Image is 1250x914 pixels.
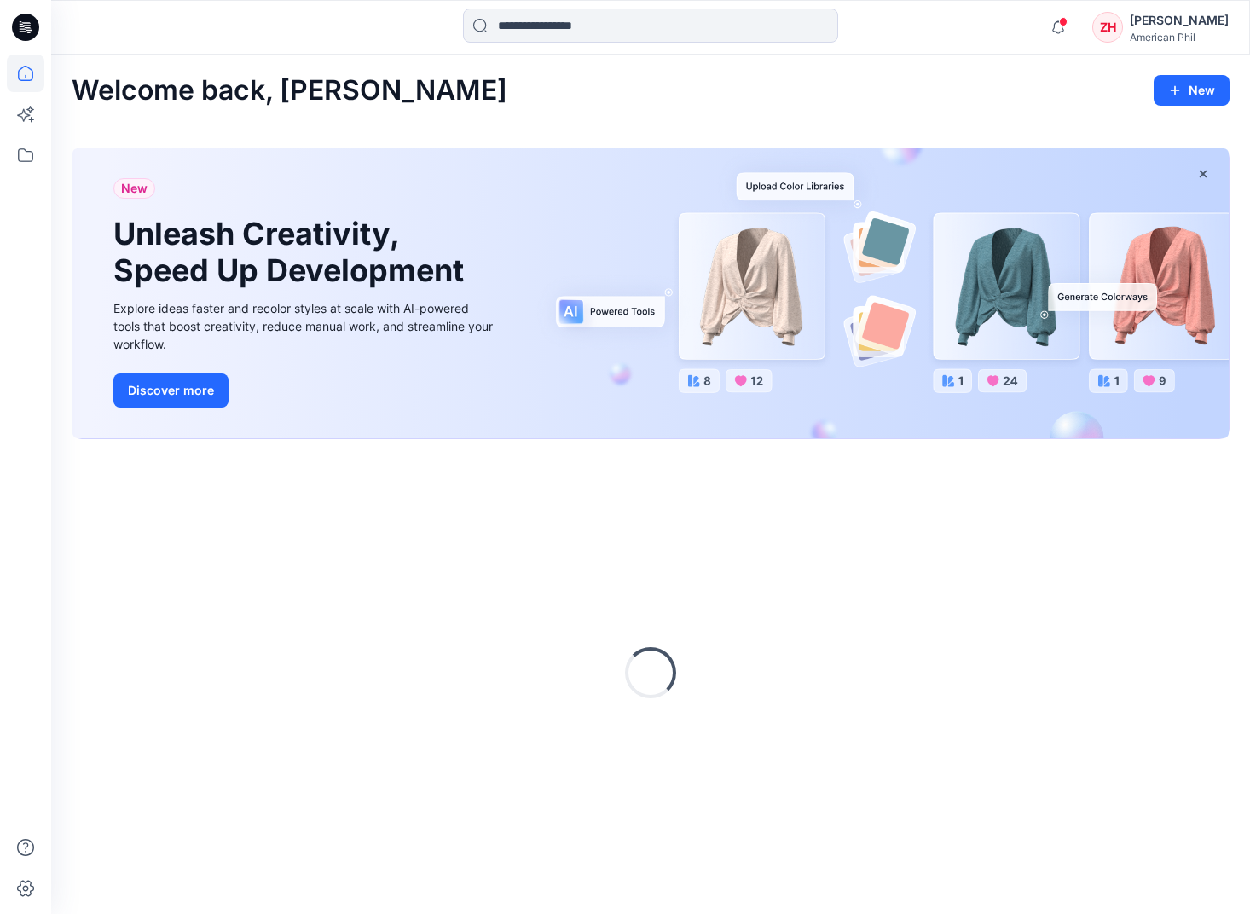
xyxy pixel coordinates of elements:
div: ZH [1092,12,1123,43]
div: [PERSON_NAME] [1130,10,1229,31]
h1: Unleash Creativity, Speed Up Development [113,216,472,289]
span: New [121,178,148,199]
div: Explore ideas faster and recolor styles at scale with AI-powered tools that boost creativity, red... [113,299,497,353]
button: New [1154,75,1230,106]
h2: Welcome back, [PERSON_NAME] [72,75,507,107]
a: Discover more [113,373,497,408]
button: Discover more [113,373,229,408]
div: American Phil [1130,31,1229,43]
